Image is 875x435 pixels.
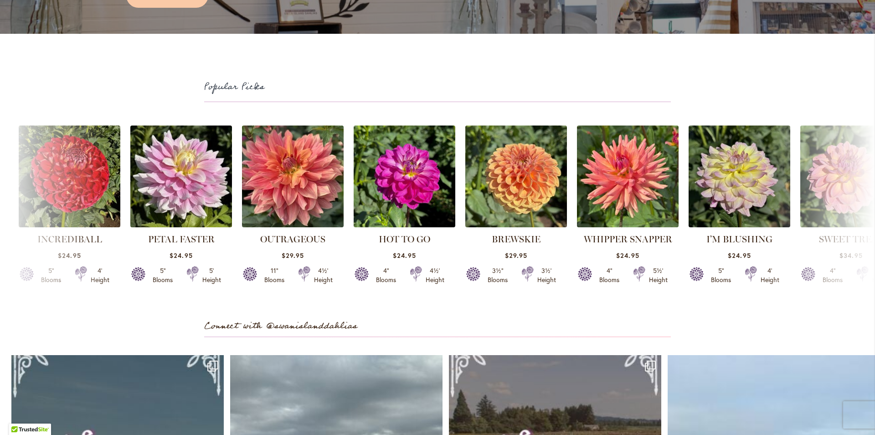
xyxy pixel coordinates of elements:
img: OUTRAGEOUS [242,126,344,227]
a: WHIPPER SNAPPER [584,234,672,245]
span: $24.95 [170,251,192,260]
div: 4" Blooms [373,266,399,284]
span: Connect with @swanislanddahlias [204,319,357,334]
div: 3½" Blooms [485,266,510,284]
div: 4" Blooms [597,266,622,284]
a: PETAL FASTER [148,234,215,245]
img: I’M BLUSHING [689,126,790,227]
a: I’M BLUSHING [706,234,772,245]
div: 3½' Height [537,266,556,284]
a: HOT TO GO [379,234,430,245]
div: 5" Blooms [150,266,175,284]
div: 11" Blooms [262,266,287,284]
span: $24.95 [393,251,416,260]
div: 4' Height [761,266,779,284]
h2: Popular Picks [204,79,671,94]
span: $29.95 [505,251,527,260]
div: 4½' Height [426,266,444,284]
div: 5" Blooms [708,266,734,284]
a: BREWSKIE [492,234,540,245]
img: WHIPPER SNAPPER [577,126,679,227]
img: HOT TO GO [354,126,455,227]
span: $29.95 [282,251,304,260]
span: $24.95 [728,251,751,260]
a: OUTRAGEOUS [260,234,325,245]
div: 4½' Height [314,266,333,284]
img: BREWSKIE [465,126,567,227]
span: $24.95 [616,251,639,260]
img: PETAL FASTER [130,126,232,227]
div: 5' Height [202,266,221,284]
div: 5½' Height [649,266,668,284]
